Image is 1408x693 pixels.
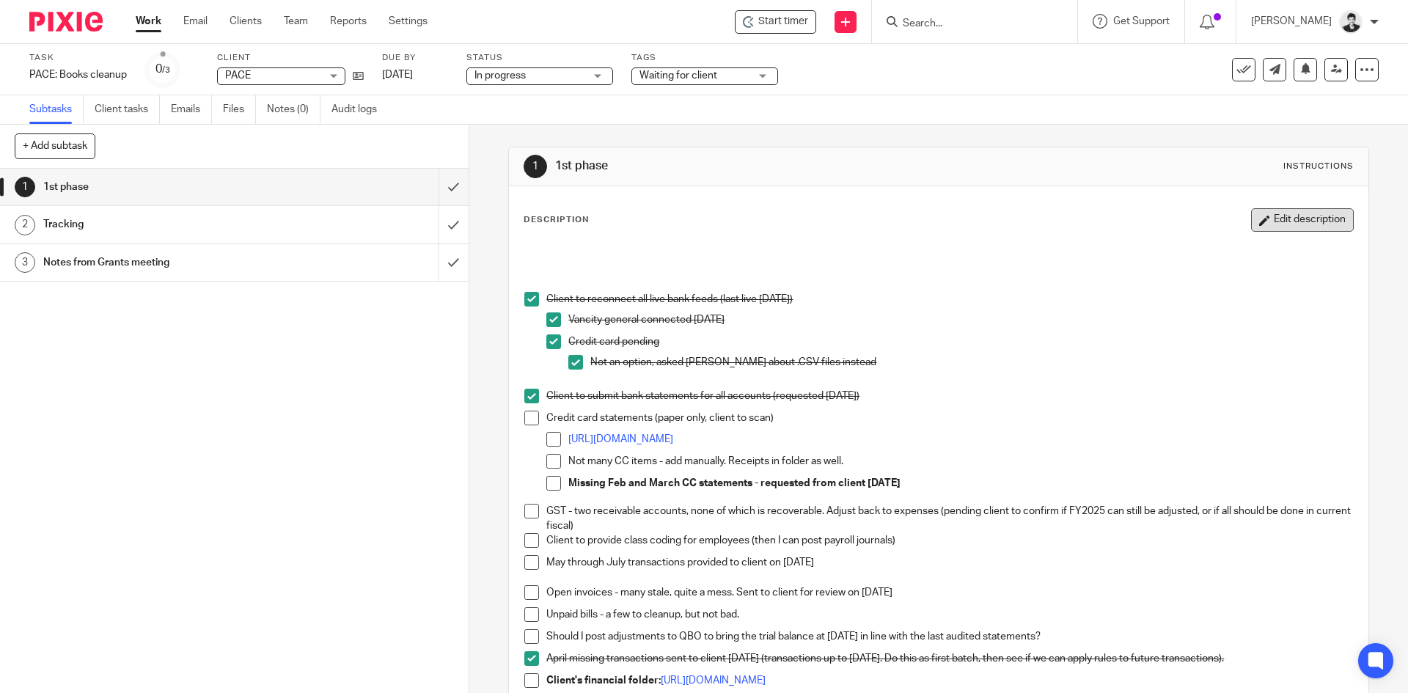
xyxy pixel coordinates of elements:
div: 1 [524,155,547,178]
a: [URL][DOMAIN_NAME] [661,675,766,686]
div: 3 [15,252,35,273]
h1: 1st phase [555,158,970,174]
p: Not an option, asked [PERSON_NAME] about .CSV files instead [590,355,1352,370]
p: May through July transactions provided to client on [DATE] [546,555,1352,570]
a: Clients [230,14,262,29]
div: 0 [155,61,170,78]
a: Settings [389,14,428,29]
strong: Client's financial folder: [546,675,661,686]
p: Client to submit bank statements for all accounts (requested [DATE]) [546,389,1352,403]
small: /3 [162,66,170,74]
a: Client tasks [95,95,160,124]
p: Client to provide class coding for employees (then I can post payroll journals) [546,533,1352,548]
strong: Missing Feb and March CC statements - requested from client [DATE] [568,478,901,488]
a: Work [136,14,161,29]
p: Credit card pending [568,334,1352,349]
p: Unpaid bills - a few to cleanup, but not bad. [546,607,1352,622]
a: Email [183,14,208,29]
label: Due by [382,52,448,64]
p: Not many CC items - add manually. Receipts in folder as well. [568,454,1352,469]
span: Waiting for client [639,70,717,81]
a: Notes (0) [267,95,320,124]
a: Subtasks [29,95,84,124]
p: Vancity general connected [DATE] [568,312,1352,327]
label: Client [217,52,364,64]
span: PACE [225,70,251,81]
span: Start timer [758,14,808,29]
a: Audit logs [331,95,388,124]
img: Pixie [29,12,103,32]
h1: Tracking [43,213,297,235]
span: In progress [474,70,526,81]
a: Files [223,95,256,124]
p: Client to reconnect all live bank feeds (last live [DATE]) [546,292,1352,307]
a: Emails [171,95,212,124]
p: Credit card statements (paper only, client to scan) [546,411,1352,425]
input: Search [901,18,1033,31]
a: Team [284,14,308,29]
img: squarehead.jpg [1339,10,1363,34]
label: Status [466,52,613,64]
a: Reports [330,14,367,29]
h1: 1st phase [43,176,297,198]
button: Edit description [1251,208,1354,232]
label: Tags [631,52,778,64]
h1: Notes from Grants meeting [43,252,297,274]
label: Task [29,52,127,64]
div: Instructions [1283,161,1354,172]
div: 2 [15,215,35,235]
a: [URL][DOMAIN_NAME] [568,434,673,444]
button: + Add subtask [15,133,95,158]
p: [PERSON_NAME] [1251,14,1332,29]
span: [DATE] [382,70,413,80]
p: Open invoices - many stale, quite a mess. Sent to client for review on [DATE] [546,585,1352,600]
div: PACE: Books cleanup [29,67,127,82]
div: PACE - PACE: Books cleanup [735,10,816,34]
span: Get Support [1113,16,1170,26]
p: Description [524,214,589,226]
div: 1 [15,177,35,197]
p: Should I post adjustments to QBO to bring the trial balance at [DATE] in line with the last audit... [546,629,1352,644]
p: GST - two receivable accounts, none of which is recoverable. Adjust back to expenses (pending cli... [546,504,1352,534]
p: April missing transactions sent to client [DATE] (transactions up to [DATE]. Do this as first bat... [546,651,1352,666]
